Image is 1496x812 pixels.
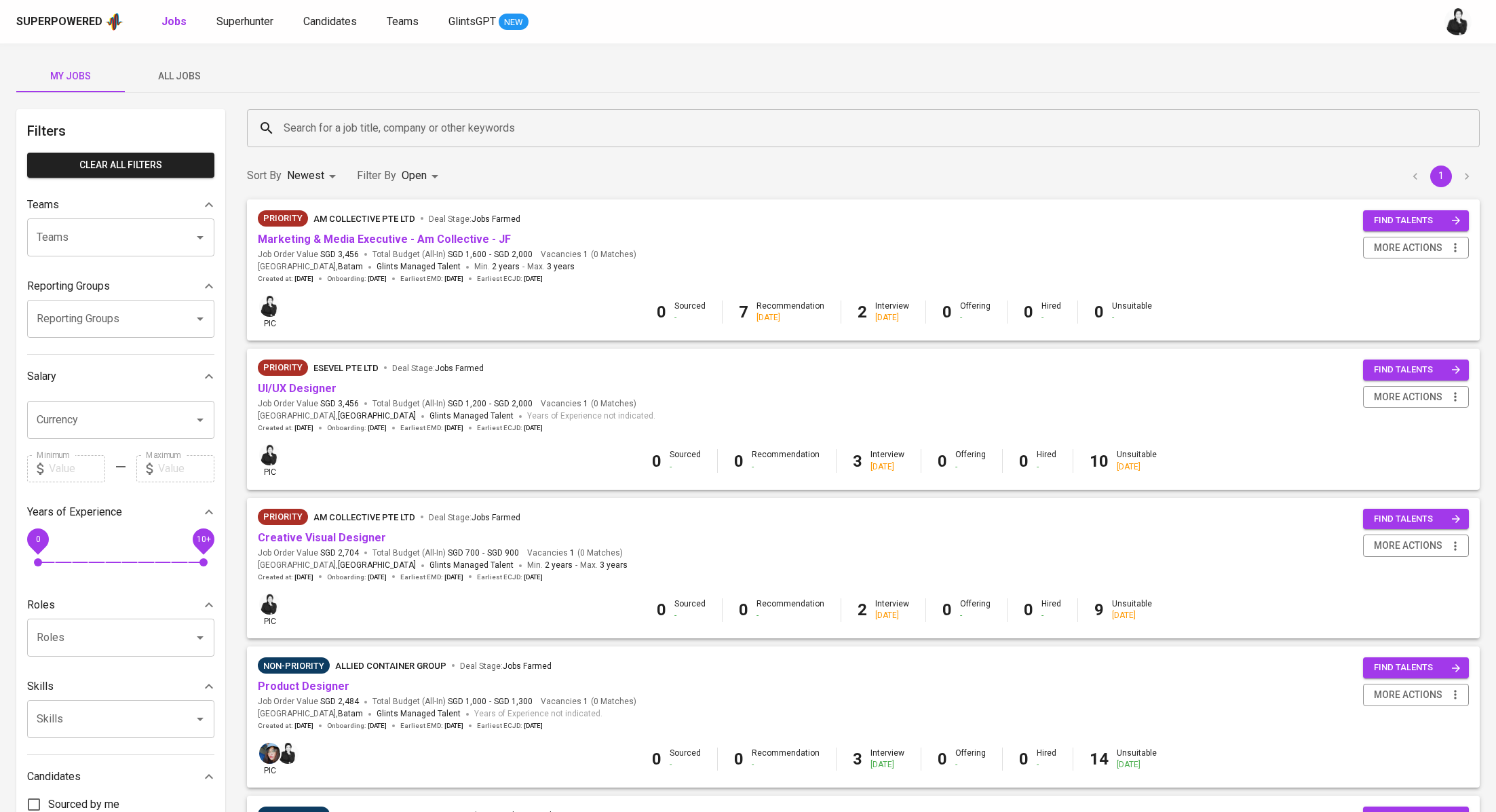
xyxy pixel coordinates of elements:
a: Teams [387,14,421,31]
div: - [955,759,986,771]
span: [GEOGRAPHIC_DATA] , [258,410,416,423]
span: Max. [527,262,575,271]
span: Candidates [303,15,357,28]
div: Interview [870,449,904,472]
span: [DATE] [524,573,543,582]
span: SGD 1,200 [448,398,486,410]
span: find talents [1374,660,1461,676]
img: medwi@glints.com [259,594,280,615]
span: Jobs Farmed [503,661,552,671]
div: Offering [955,748,986,771]
p: Reporting Groups [27,278,110,294]
span: ESEVEL PTE LTD [313,363,379,373]
b: 2 [858,600,867,619]
span: - [489,249,491,260]
span: Earliest EMD : [400,573,463,582]
b: 0 [938,452,947,471]
b: 10 [1090,452,1109,471]
span: - [575,559,577,573]
h6: Filters [27,120,214,142]
button: Open [191,309,210,328]
span: [DATE] [368,721,387,731]
span: [DATE] [368,274,387,284]
span: Created at : [258,573,313,582]
div: Recommendation [756,301,824,324]
p: Roles [27,597,55,613]
span: Glints Managed Talent [377,709,461,718]
span: Onboarding : [327,573,387,582]
div: Candidates [27,763,214,790]
span: SGD 2,704 [320,547,359,559]
div: Superpowered [16,14,102,30]
span: SGD 1,300 [494,696,533,708]
div: New Job received from Demand Team [258,360,308,376]
span: Onboarding : [327,423,387,433]
a: Product Designer [258,680,349,693]
span: - [489,696,491,708]
span: Glints Managed Talent [429,560,514,570]
span: 3 years [600,560,628,570]
span: find talents [1374,511,1461,527]
div: New Job received from Demand Team [258,509,308,525]
span: Created at : [258,423,313,433]
input: Value [49,455,105,482]
b: 0 [1094,303,1104,322]
div: Interview [875,598,909,621]
div: - [960,610,991,621]
div: - [670,461,701,473]
a: Creative Visual Designer [258,531,386,544]
p: Filter By [357,168,396,184]
div: [DATE] [1112,610,1152,621]
div: Years of Experience [27,499,214,526]
span: [DATE] [524,721,543,731]
div: Offering [960,598,991,621]
b: 0 [657,600,666,619]
div: Hired [1037,449,1056,472]
span: Max. [580,560,628,570]
span: [DATE] [368,423,387,433]
div: Salary [27,363,214,390]
div: - [670,759,701,771]
span: Clear All filters [38,157,204,174]
span: 0 [35,534,40,543]
span: Min. [527,560,573,570]
span: All Jobs [133,68,225,85]
b: 3 [853,750,862,769]
div: - [1037,461,1056,473]
div: [DATE] [1117,759,1157,771]
div: - [674,312,706,324]
div: Hired [1041,598,1061,621]
button: find talents [1363,657,1469,678]
span: more actions [1374,537,1442,554]
span: Total Budget (All-In) [372,696,533,708]
b: 3 [853,452,862,471]
span: Priority [258,510,308,524]
div: New Job received from Demand Team [258,210,308,227]
span: Earliest ECJD : [477,423,543,433]
a: Jobs [161,14,189,31]
a: GlintsGPT NEW [448,14,529,31]
span: Vacancies ( 0 Matches ) [541,249,636,260]
div: - [1041,312,1061,324]
span: 1 [581,398,588,410]
div: Unsuitable [1117,748,1157,771]
div: pic [258,294,282,330]
span: Teams [387,15,419,28]
span: Jobs Farmed [472,513,520,522]
span: Earliest EMD : [400,274,463,284]
div: Sourced [674,301,706,324]
b: 0 [734,452,744,471]
span: NEW [499,16,529,29]
b: 0 [652,452,661,471]
span: 2 years [492,262,520,271]
div: - [955,461,986,473]
span: SGD 1,600 [448,249,486,260]
div: pic [258,592,282,627]
p: Skills [27,678,54,695]
span: Total Budget (All-In) [372,249,533,260]
span: Onboarding : [327,274,387,284]
b: 0 [942,303,952,322]
button: Open [191,710,210,729]
span: Glints Managed Talent [429,411,514,421]
span: SGD 900 [487,547,519,559]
